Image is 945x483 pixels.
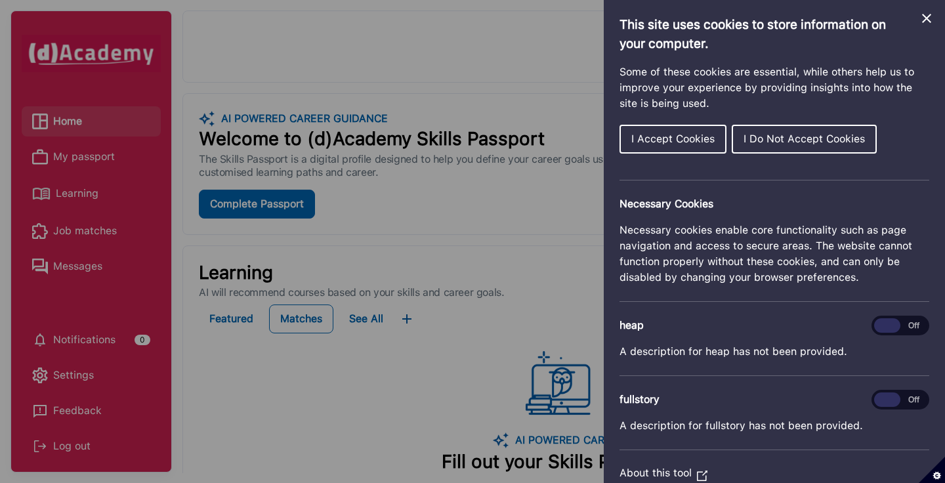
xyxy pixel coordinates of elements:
[619,16,929,54] h1: This site uses cookies to store information on your computer.
[619,467,707,479] a: About this tool
[619,392,929,408] h3: fullstory
[900,318,927,333] span: Off
[919,457,945,483] button: Set cookie preferences
[874,392,900,407] span: On
[619,418,929,434] p: A description for fullstory has not been provided.
[919,10,934,26] button: Close Cookie Control
[619,125,726,154] button: I Accept Cookies
[744,133,865,145] span: I Do Not Accept Cookies
[874,318,900,333] span: On
[619,222,929,285] p: Necessary cookies enable core functionality such as page navigation and access to secure areas. T...
[732,125,877,154] button: I Do Not Accept Cookies
[619,318,929,333] h3: heap
[619,344,929,360] p: A description for heap has not been provided.
[619,196,929,212] h2: Necessary Cookies
[631,133,715,145] span: I Accept Cookies
[900,392,927,407] span: Off
[619,64,929,112] p: Some of these cookies are essential, while others help us to improve your experience by providing...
